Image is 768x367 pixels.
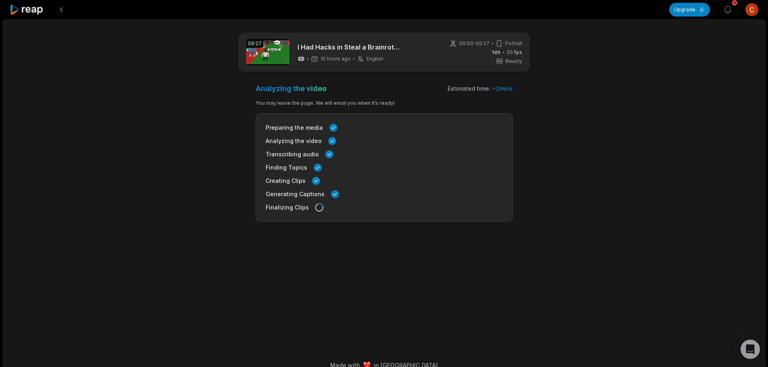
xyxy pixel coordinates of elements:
span: Analyzing the video [266,137,322,145]
span: Beasty [506,58,522,65]
a: I Had Hacks in Steal a Brainrot… [298,42,400,52]
div: You may leave the page. We will email you when it’s ready! [256,100,513,107]
span: 00:00 - 09:27 [459,40,489,47]
span: 10 hours ago [321,56,351,62]
span: fps [514,49,522,55]
span: Finding Topics [266,163,307,172]
span: English [366,56,383,62]
span: ~ 2 mins [492,85,513,92]
span: Creating Clips [266,176,306,185]
button: Upgrade [669,3,710,17]
span: 30 [506,49,522,56]
span: Transcribing audio [266,150,319,158]
span: Finalizing Clips [266,203,309,211]
div: Estimated time: [447,85,513,93]
span: Portrait [505,40,522,47]
div: Open Intercom Messenger [741,340,760,359]
span: Preparing the media [266,123,323,132]
h3: Analyzing the video [256,84,327,93]
span: Generating Captions [266,190,325,198]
